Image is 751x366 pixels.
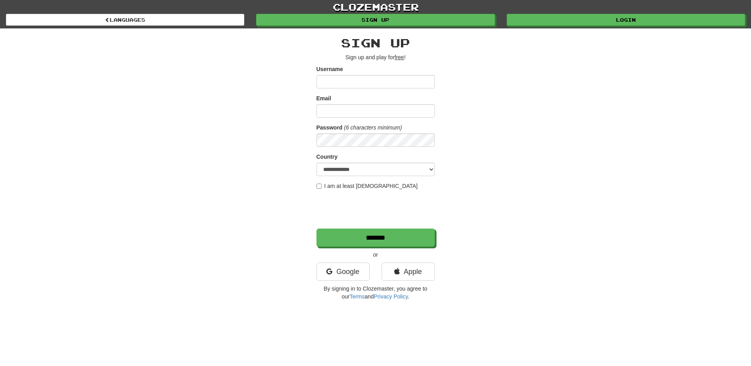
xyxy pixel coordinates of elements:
[344,124,402,131] em: (6 characters minimum)
[317,194,436,225] iframe: reCAPTCHA
[317,263,370,281] a: Google
[317,36,435,49] h2: Sign up
[317,184,322,189] input: I am at least [DEMOGRAPHIC_DATA]
[395,54,404,60] u: free
[317,94,331,102] label: Email
[374,293,408,300] a: Privacy Policy
[507,14,745,26] a: Login
[317,153,338,161] label: Country
[317,251,435,259] p: or
[317,124,343,131] label: Password
[317,65,343,73] label: Username
[6,14,244,26] a: Languages
[317,53,435,61] p: Sign up and play for !
[317,285,435,300] p: By signing in to Clozemaster, you agree to our and .
[382,263,435,281] a: Apple
[317,182,418,190] label: I am at least [DEMOGRAPHIC_DATA]
[256,14,494,26] a: Sign up
[350,293,365,300] a: Terms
